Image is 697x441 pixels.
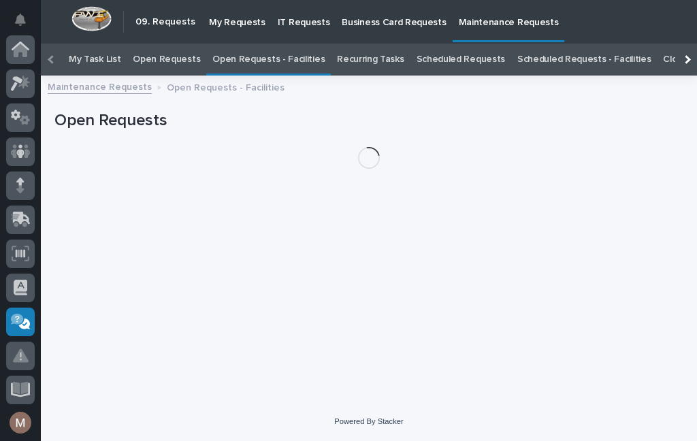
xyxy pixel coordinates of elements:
a: Scheduled Requests [417,44,505,76]
button: Notifications [6,5,35,34]
a: Maintenance Requests [48,78,152,94]
h1: Open Requests [54,111,683,131]
a: Scheduled Requests - Facilities [517,44,651,76]
img: Workspace Logo [71,6,112,31]
p: Open Requests - Facilities [167,79,285,94]
a: Powered By Stacker [334,417,403,425]
h2: 09. Requests [135,16,195,28]
a: Open Requests [133,44,200,76]
a: Open Requests - Facilities [212,44,325,76]
a: Recurring Tasks [337,44,404,76]
button: users-avatar [6,408,35,437]
a: My Task List [69,44,120,76]
div: Notifications [17,14,35,35]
